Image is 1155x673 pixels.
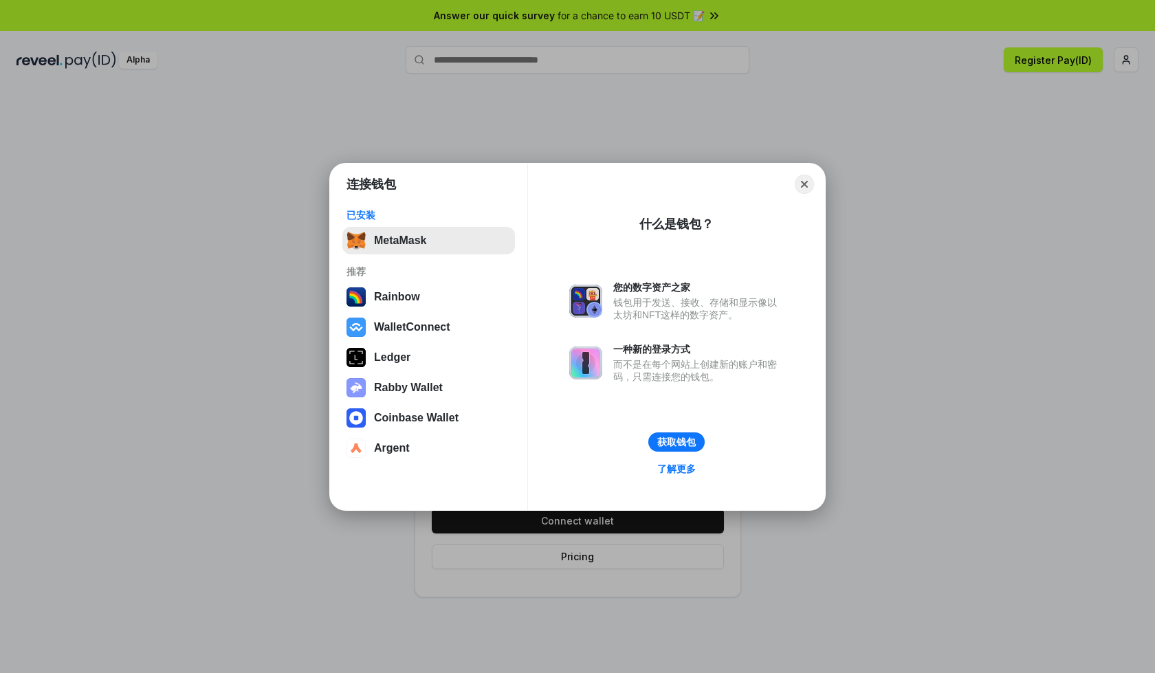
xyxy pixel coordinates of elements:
[346,348,366,367] img: svg+xml,%3Csvg%20xmlns%3D%22http%3A%2F%2Fwww.w3.org%2F2000%2Fsvg%22%20width%3D%2228%22%20height%3...
[795,175,814,194] button: Close
[648,432,705,452] button: 获取钱包
[374,291,420,303] div: Rainbow
[346,209,511,221] div: 已安装
[346,265,511,278] div: 推荐
[374,321,450,333] div: WalletConnect
[374,351,410,364] div: Ledger
[346,378,366,397] img: svg+xml,%3Csvg%20xmlns%3D%22http%3A%2F%2Fwww.w3.org%2F2000%2Fsvg%22%20fill%3D%22none%22%20viewBox...
[346,176,396,192] h1: 连接钱包
[613,296,784,321] div: 钱包用于发送、接收、存储和显示像以太坊和NFT这样的数字资产。
[346,439,366,458] img: svg+xml,%3Csvg%20width%3D%2228%22%20height%3D%2228%22%20viewBox%3D%220%200%2028%2028%22%20fill%3D...
[342,313,515,341] button: WalletConnect
[639,216,714,232] div: 什么是钱包？
[342,344,515,371] button: Ledger
[569,285,602,318] img: svg+xml,%3Csvg%20xmlns%3D%22http%3A%2F%2Fwww.w3.org%2F2000%2Fsvg%22%20fill%3D%22none%22%20viewBox...
[346,318,366,337] img: svg+xml,%3Csvg%20width%3D%2228%22%20height%3D%2228%22%20viewBox%3D%220%200%2028%2028%22%20fill%3D...
[649,460,704,478] a: 了解更多
[374,442,410,454] div: Argent
[342,283,515,311] button: Rainbow
[657,463,696,475] div: 了解更多
[342,227,515,254] button: MetaMask
[613,343,784,355] div: 一种新的登录方式
[613,358,784,383] div: 而不是在每个网站上创建新的账户和密码，只需连接您的钱包。
[374,234,426,247] div: MetaMask
[342,404,515,432] button: Coinbase Wallet
[569,346,602,379] img: svg+xml,%3Csvg%20xmlns%3D%22http%3A%2F%2Fwww.w3.org%2F2000%2Fsvg%22%20fill%3D%22none%22%20viewBox...
[346,408,366,428] img: svg+xml,%3Csvg%20width%3D%2228%22%20height%3D%2228%22%20viewBox%3D%220%200%2028%2028%22%20fill%3D...
[374,382,443,394] div: Rabby Wallet
[342,434,515,462] button: Argent
[346,231,366,250] img: svg+xml,%3Csvg%20fill%3D%22none%22%20height%3D%2233%22%20viewBox%3D%220%200%2035%2033%22%20width%...
[342,374,515,401] button: Rabby Wallet
[374,412,459,424] div: Coinbase Wallet
[613,281,784,294] div: 您的数字资产之家
[346,287,366,307] img: svg+xml,%3Csvg%20width%3D%22120%22%20height%3D%22120%22%20viewBox%3D%220%200%20120%20120%22%20fil...
[657,436,696,448] div: 获取钱包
